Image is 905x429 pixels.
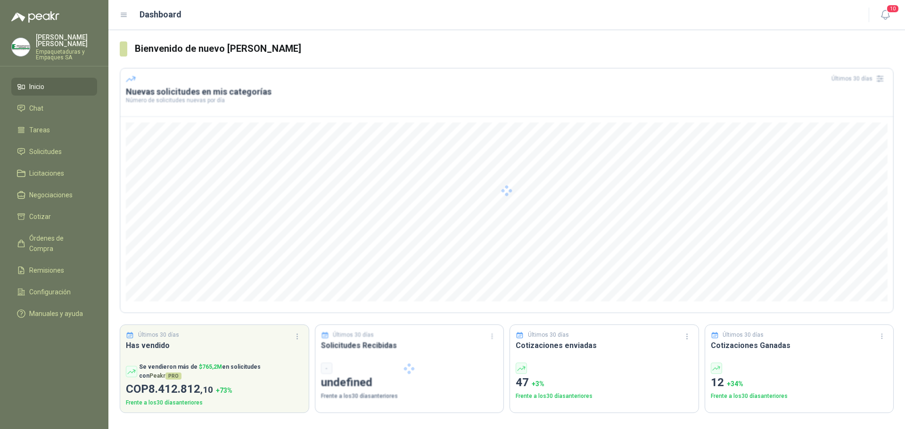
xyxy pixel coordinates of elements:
span: Tareas [29,125,50,135]
p: Frente a los 30 días anteriores [711,392,888,401]
p: Se vendieron más de en solicitudes con [139,363,303,380]
p: COP [126,380,303,398]
span: 10 [886,4,899,13]
a: Chat [11,99,97,117]
p: Frente a los 30 días anteriores [516,392,693,401]
span: Solicitudes [29,146,62,157]
span: Chat [29,103,43,113]
span: Cotizar [29,211,51,222]
a: Licitaciones [11,164,97,182]
span: $ 765,2M [199,364,222,370]
span: 8.412.812 [148,382,213,396]
a: Configuración [11,283,97,301]
h3: Bienvenido de nuevo [PERSON_NAME] [135,41,894,56]
a: Solicitudes [11,143,97,161]
button: 10 [877,7,894,24]
span: PRO [165,372,181,380]
span: Manuales y ayuda [29,308,83,319]
a: Manuales y ayuda [11,305,97,323]
span: Inicio [29,81,44,92]
h3: Cotizaciones enviadas [516,340,693,351]
p: Últimos 30 días [528,331,569,340]
a: Negociaciones [11,186,97,204]
span: + 34 % [727,380,743,388]
span: Órdenes de Compra [29,233,88,254]
p: Frente a los 30 días anteriores [126,398,303,407]
span: Remisiones [29,265,64,275]
p: Últimos 30 días [723,331,764,340]
a: Remisiones [11,261,97,279]
span: Peakr [149,372,181,379]
img: Company Logo [12,38,30,56]
span: + 73 % [216,387,232,394]
a: Inicio [11,78,97,96]
a: Cotizar [11,208,97,226]
span: Negociaciones [29,190,73,200]
span: Licitaciones [29,168,64,178]
img: Logo peakr [11,11,59,23]
p: 47 [516,374,693,392]
p: Empaquetaduras y Empaques SA [36,49,97,60]
p: 12 [711,374,888,392]
span: ,10 [200,384,213,395]
p: [PERSON_NAME] [PERSON_NAME] [36,34,97,47]
p: Últimos 30 días [138,331,179,340]
h3: Cotizaciones Ganadas [711,340,888,351]
h3: Has vendido [126,340,303,351]
span: Configuración [29,287,71,297]
a: Órdenes de Compra [11,229,97,258]
a: Tareas [11,121,97,139]
span: + 3 % [532,380,544,388]
h1: Dashboard [140,8,181,21]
